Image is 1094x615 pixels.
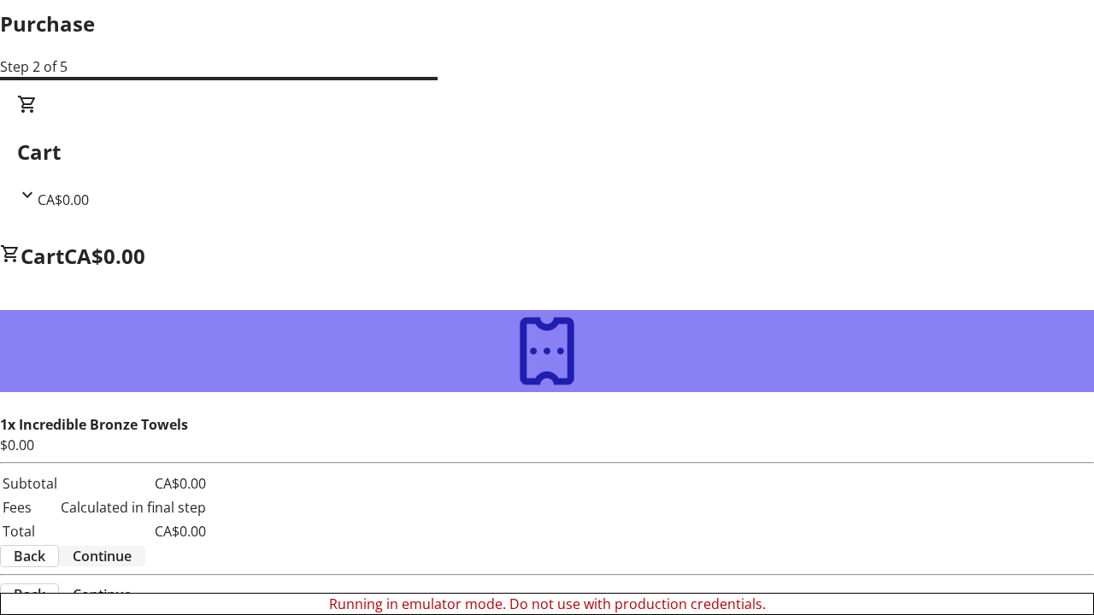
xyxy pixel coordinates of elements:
span: Continue [73,546,132,566]
td: Calculated in final step [60,496,207,518]
span: CA$0.00 [64,242,145,270]
td: Fees [2,496,58,518]
button: Continue [59,584,145,605]
button: Continue [59,546,145,566]
span: Cart [21,242,64,270]
div: CartCA$0.00 [17,94,1077,210]
td: Total [2,520,58,542]
span: Back [14,546,45,566]
span: CA$0.00 [38,190,89,209]
td: Subtotal [2,472,58,495]
span: Continue [73,584,132,605]
td: CA$0.00 [60,472,207,495]
h2: Cart [17,137,1077,167]
span: Back [14,584,45,605]
td: CA$0.00 [60,520,207,542]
